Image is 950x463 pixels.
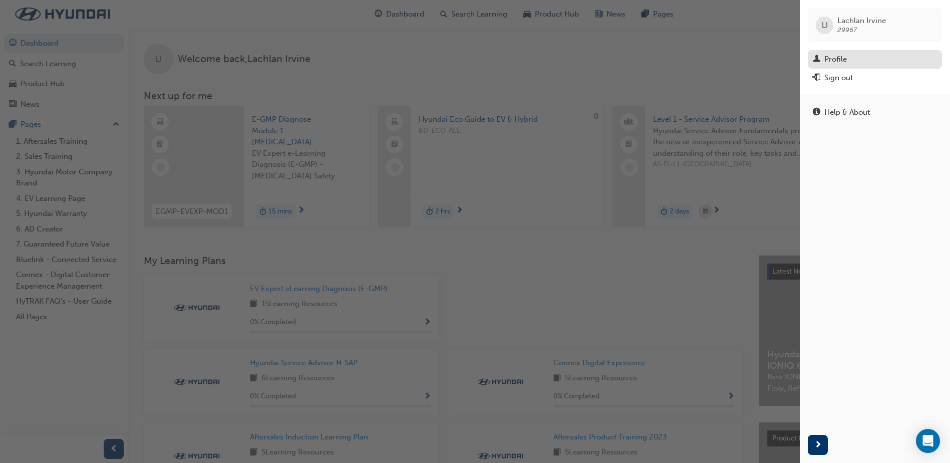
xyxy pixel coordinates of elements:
span: next-icon [814,439,822,451]
div: Sign out [824,72,853,84]
button: Sign out [808,69,942,87]
span: LI [822,20,828,31]
a: Help & About [808,103,942,122]
div: Open Intercom Messenger [916,429,940,453]
span: Lachlan Irvine [837,16,886,25]
div: Profile [824,54,847,65]
span: exit-icon [813,74,820,83]
div: Help & About [824,107,870,118]
a: Profile [808,50,942,69]
span: info-icon [813,108,820,117]
span: 29967 [837,26,857,34]
span: man-icon [813,55,820,64]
